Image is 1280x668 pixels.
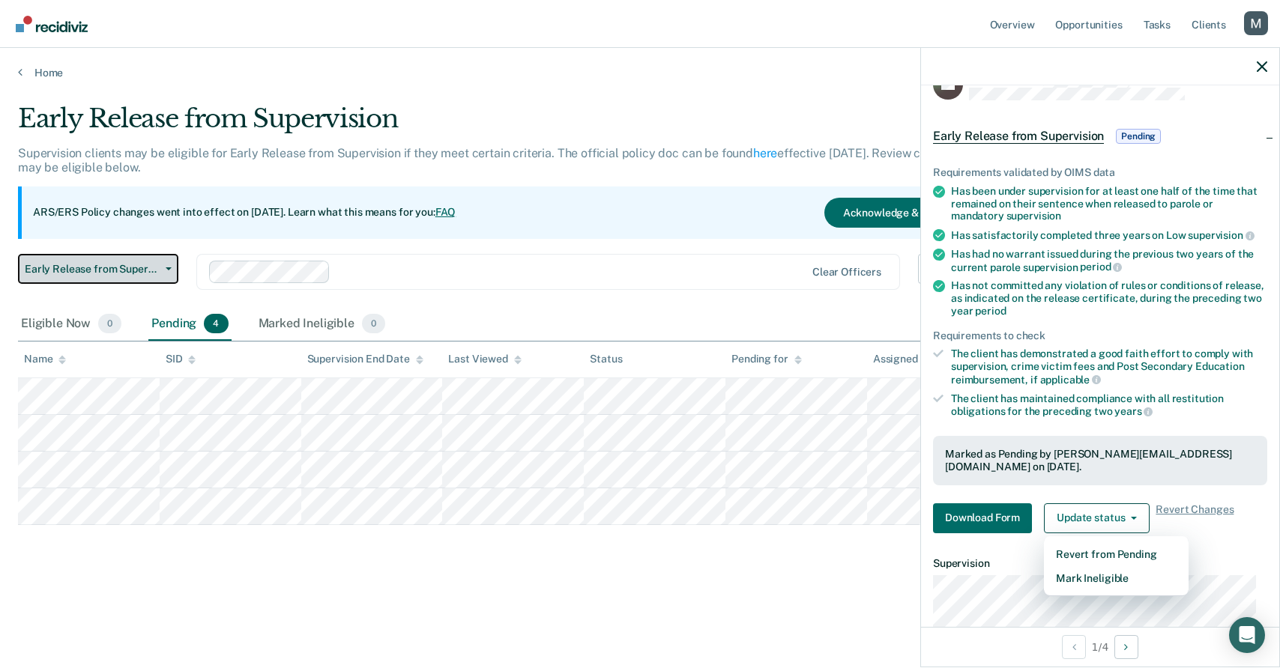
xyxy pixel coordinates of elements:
[951,228,1267,242] div: Has satisfactorily completed three years on Low
[362,314,385,333] span: 0
[951,185,1267,222] div: Has been under supervision for at least one half of the time that remained on their sentence when...
[33,205,456,220] p: ARS/ERS Policy changes went into effect on [DATE]. Learn what this means for you:
[933,557,1267,570] dt: Supervision
[1114,635,1138,659] button: Next Opportunity
[148,308,231,341] div: Pending
[951,392,1267,418] div: The client has maintained compliance with all restitution obligations for the preceding two
[16,16,88,32] img: Recidiviz
[18,103,978,146] div: Early Release from Supervision
[933,166,1267,179] div: Requirements validated by OIMS data
[933,330,1267,342] div: Requirements to check
[166,353,196,365] div: SID
[975,305,1006,317] span: period
[1244,11,1268,35] button: Profile dropdown button
[1044,566,1189,590] button: Mark Ineligible
[435,206,456,218] a: FAQ
[1080,261,1122,273] span: period
[933,503,1032,533] button: Download Form
[1188,229,1254,241] span: supervision
[1006,210,1061,222] span: supervision
[921,112,1279,160] div: Early Release from SupervisionPending
[1044,542,1189,566] button: Revert from Pending
[873,353,944,365] div: Assigned to
[933,129,1104,144] span: Early Release from Supervision
[1044,503,1150,533] button: Update status
[1229,617,1265,653] div: Open Intercom Messenger
[18,308,124,341] div: Eligible Now
[753,146,777,160] a: here
[307,353,423,365] div: Supervision End Date
[18,146,976,174] p: Supervision clients may be eligible for Early Release from Supervision if they meet certain crite...
[731,353,801,365] div: Pending for
[448,353,521,365] div: Last Viewed
[824,198,967,228] button: Acknowledge & Close
[18,66,1262,79] a: Home
[98,314,121,333] span: 0
[24,353,66,365] div: Name
[25,263,160,276] span: Early Release from Supervision
[1062,635,1086,659] button: Previous Opportunity
[951,248,1267,273] div: Has had no warrant issued during the previous two years of the current parole supervision
[1156,503,1234,533] span: Revert Changes
[921,627,1279,667] div: 1 / 4
[945,448,1255,473] div: Marked as Pending by [PERSON_NAME][EMAIL_ADDRESS][DOMAIN_NAME] on [DATE].
[951,279,1267,317] div: Has not committed any violation of rules or conditions of release, as indicated on the release ce...
[590,353,622,365] div: Status
[1040,374,1101,386] span: applicable
[1114,405,1153,417] span: years
[256,308,389,341] div: Marked Ineligible
[933,503,1038,533] a: Navigate to form link
[812,266,881,279] div: Clear officers
[204,314,228,333] span: 4
[1116,129,1161,144] span: Pending
[951,347,1267,386] div: The client has demonstrated a good faith effort to comply with supervision, crime victim fees and...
